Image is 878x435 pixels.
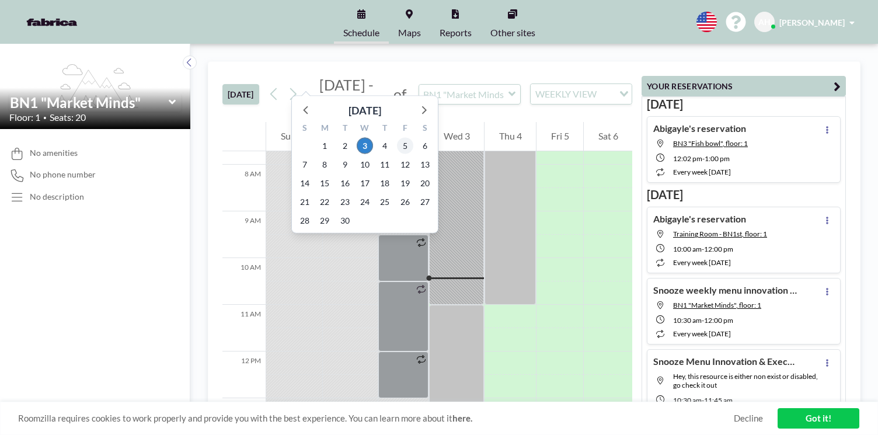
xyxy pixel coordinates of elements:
[393,85,406,103] span: of
[222,258,266,305] div: 10 AM
[417,156,433,173] span: Saturday, September 13, 2025
[673,396,702,405] span: 10:30 AM
[10,94,169,111] input: BN1 "Market Minds"
[357,156,373,173] span: Wednesday, September 10, 2025
[335,121,355,137] div: T
[316,138,333,154] span: Monday, September 1, 2025
[319,76,374,112] span: [DATE] - [DATE]
[705,154,730,163] span: 1:00 PM
[222,305,266,352] div: 11 AM
[30,169,96,180] span: No phone number
[673,229,767,238] span: Training Room - BN1st, floor: 1
[337,213,353,229] span: Tuesday, September 30, 2025
[9,112,40,123] span: Floor: 1
[222,165,266,211] div: 8 AM
[653,284,799,296] h4: Snooze weekly menu innovation & execution meeting
[397,156,413,173] span: Friday, September 12, 2025
[18,413,734,424] span: Roomzilla requires cookies to work properly and provide you with the best experience. You can lea...
[673,168,731,176] span: every week [DATE]
[295,121,315,137] div: S
[704,396,733,405] span: 11:45 AM
[779,18,845,27] span: [PERSON_NAME]
[673,372,818,389] span: Hey, this resource is either non exist or disabled, go check it out
[377,156,393,173] span: Thursday, September 11, 2025
[673,316,702,325] span: 10:30 AM
[398,28,421,37] span: Maps
[30,192,84,202] div: No description
[419,85,508,104] input: BN1 "Market Minds"
[673,245,702,253] span: 10:00 AM
[377,175,393,192] span: Thursday, September 18, 2025
[452,413,472,423] a: here.
[297,175,313,192] span: Sunday, September 14, 2025
[673,329,731,338] span: every week [DATE]
[316,156,333,173] span: Monday, September 8, 2025
[375,121,395,137] div: T
[297,213,313,229] span: Sunday, September 28, 2025
[43,114,47,121] span: •
[533,86,599,102] span: WEEKLY VIEW
[30,148,78,158] span: No amenities
[485,122,536,151] div: Thu 4
[297,156,313,173] span: Sunday, September 7, 2025
[440,28,472,37] span: Reports
[337,194,353,210] span: Tuesday, September 23, 2025
[316,194,333,210] span: Monday, September 22, 2025
[653,123,746,134] h4: Abigayle's reservation
[531,84,632,104] div: Search for option
[778,408,859,429] a: Got it!
[395,121,414,137] div: F
[702,396,704,405] span: -
[297,194,313,210] span: Sunday, September 21, 2025
[337,138,353,154] span: Tuesday, September 2, 2025
[673,154,702,163] span: 12:02 PM
[222,84,259,105] button: [DATE]
[758,17,771,27] span: AH
[417,194,433,210] span: Saturday, September 27, 2025
[704,316,733,325] span: 12:00 PM
[584,122,632,151] div: Sat 6
[316,213,333,229] span: Monday, September 29, 2025
[702,316,704,325] span: -
[377,138,393,154] span: Thursday, September 4, 2025
[266,122,322,151] div: Sun 31
[673,139,748,148] span: BN3 "Fish bowl", floor: 1
[397,175,413,192] span: Friday, September 19, 2025
[704,245,733,253] span: 12:00 PM
[343,28,379,37] span: Schedule
[377,194,393,210] span: Thursday, September 25, 2025
[337,156,353,173] span: Tuesday, September 9, 2025
[357,194,373,210] span: Wednesday, September 24, 2025
[734,413,763,424] a: Decline
[315,121,335,137] div: M
[397,194,413,210] span: Friday, September 26, 2025
[600,86,612,102] input: Search for option
[642,76,846,96] button: YOUR RESERVATIONS
[702,154,705,163] span: -
[702,245,704,253] span: -
[337,175,353,192] span: Tuesday, September 16, 2025
[355,121,375,137] div: W
[653,356,799,367] h4: Snooze Menu Innovation & Execution
[50,112,86,123] span: Seats: 20
[357,138,373,154] span: Wednesday, September 3, 2025
[222,211,266,258] div: 9 AM
[673,258,731,267] span: every week [DATE]
[415,121,435,137] div: S
[653,213,746,225] h4: Abigayle's reservation
[490,28,535,37] span: Other sites
[647,97,841,112] h3: [DATE]
[647,187,841,202] h3: [DATE]
[673,301,761,309] span: BN1 "Market Minds", floor: 1
[357,175,373,192] span: Wednesday, September 17, 2025
[417,175,433,192] span: Saturday, September 20, 2025
[397,138,413,154] span: Friday, September 5, 2025
[349,102,381,119] div: [DATE]
[429,122,484,151] div: Wed 3
[417,138,433,154] span: Saturday, September 6, 2025
[222,352,266,398] div: 12 PM
[316,175,333,192] span: Monday, September 15, 2025
[536,122,583,151] div: Fri 5
[19,11,85,34] img: organization-logo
